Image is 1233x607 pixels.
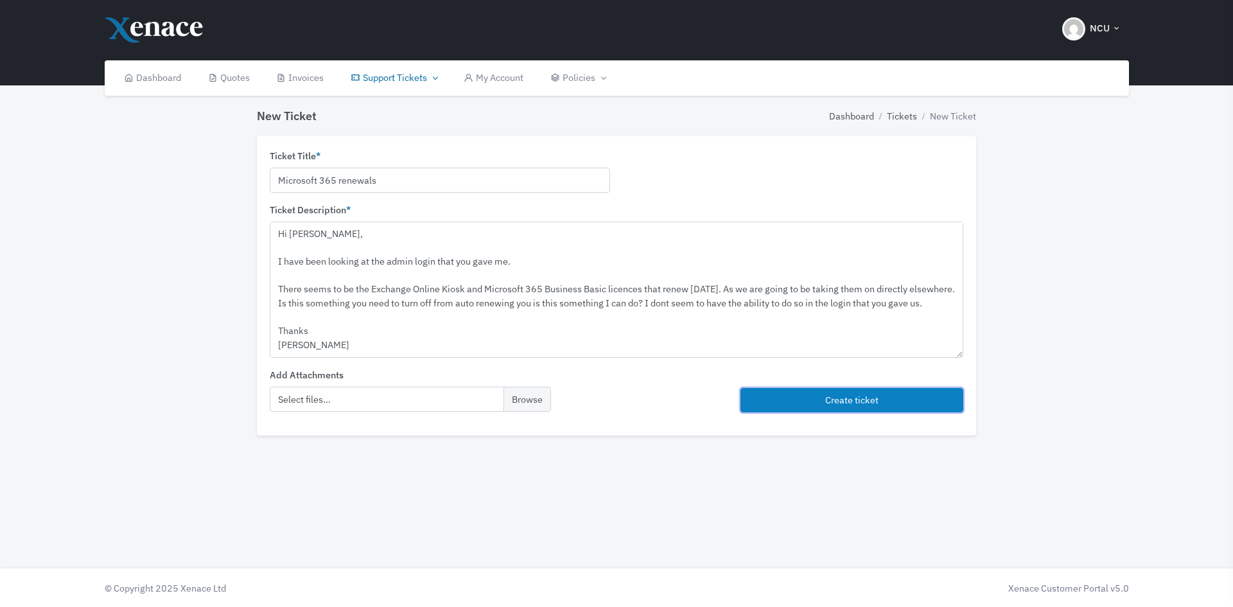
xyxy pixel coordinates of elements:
a: Policies [537,60,618,96]
a: Invoices [263,60,338,96]
label: Ticket Title [270,149,320,163]
a: Quotes [195,60,263,96]
div: © Copyright 2025 Xenace Ltd [98,581,617,595]
a: Dashboard [111,60,195,96]
span: NCU [1090,21,1110,36]
div: Xenace Customer Portal v5.0 [623,581,1129,595]
label: Add Attachments [270,368,344,382]
a: Tickets [887,109,917,123]
a: Dashboard [829,109,874,123]
button: NCU [1054,6,1129,51]
li: New Ticket [917,109,976,123]
a: Support Tickets [337,60,450,96]
button: Create ticket [740,388,963,413]
img: Header Avatar [1062,17,1085,40]
a: My Account [451,60,538,96]
label: Ticket Description [270,203,351,217]
h4: New Ticket [257,109,317,123]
